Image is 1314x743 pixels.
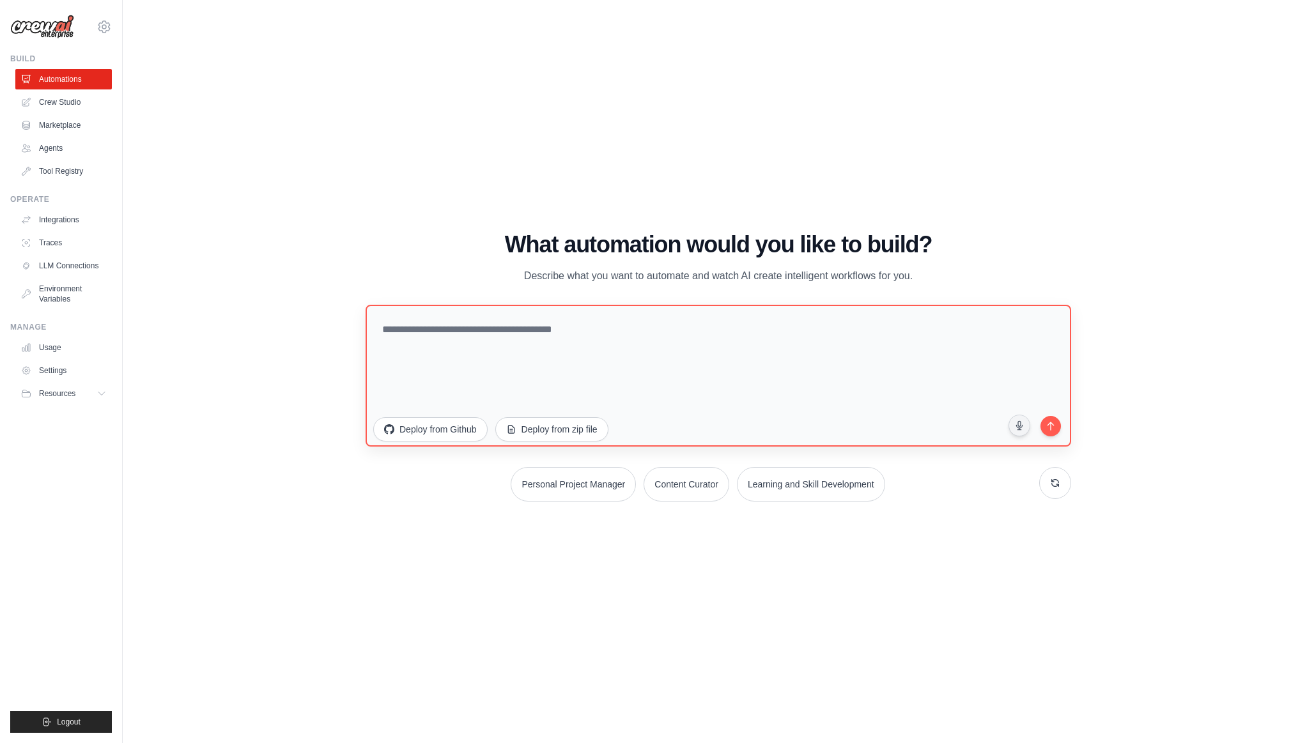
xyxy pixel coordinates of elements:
button: Personal Project Manager [511,467,636,502]
a: Tool Registry [15,161,112,181]
a: Marketplace [15,115,112,135]
p: Describe what you want to automate and watch AI create intelligent workflows for you. [504,268,933,284]
img: Logo [10,15,74,39]
span: Resources [39,388,75,399]
button: Logout [10,711,112,733]
div: Build [10,54,112,64]
div: Operate [10,194,112,204]
button: Deploy from zip file [495,417,608,441]
a: Automations [15,69,112,89]
a: Traces [15,233,112,253]
a: Usage [15,337,112,358]
a: Integrations [15,210,112,230]
a: Settings [15,360,112,381]
button: Content Curator [644,467,729,502]
h1: What automation would you like to build? [366,232,1071,257]
button: Deploy from Github [373,417,488,441]
span: Logout [57,717,81,727]
button: Resources [15,383,112,404]
a: Agents [15,138,112,158]
button: Learning and Skill Development [737,467,885,502]
div: Manage [10,322,112,332]
a: Crew Studio [15,92,112,112]
a: Environment Variables [15,279,112,309]
a: LLM Connections [15,256,112,276]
